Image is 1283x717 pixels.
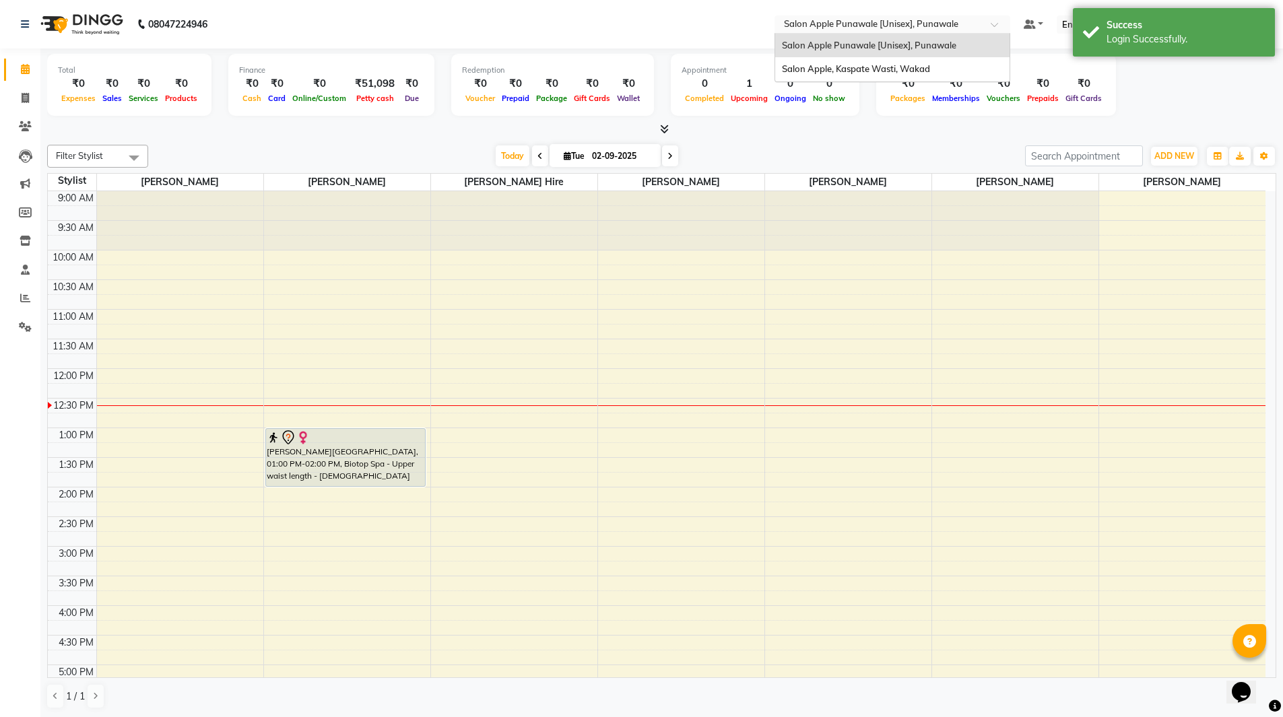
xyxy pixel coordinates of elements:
span: Petty cash [353,94,397,103]
span: Prepaid [498,94,533,103]
span: [PERSON_NAME] [932,174,1098,191]
div: 1:30 PM [56,458,96,472]
span: Gift Cards [1062,94,1105,103]
span: Card [265,94,289,103]
div: Stylist [48,174,96,188]
span: Gift Cards [570,94,614,103]
input: Search Appointment [1025,145,1143,166]
span: [PERSON_NAME] [97,174,263,191]
span: Completed [682,94,727,103]
div: 3:30 PM [56,576,96,590]
span: 1 / 1 [66,689,85,704]
div: 10:30 AM [50,280,96,294]
div: ₹0 [614,76,643,92]
span: Cash [239,94,265,103]
div: ₹0 [1024,76,1062,92]
span: Vouchers [983,94,1024,103]
span: ADD NEW [1154,151,1194,161]
span: Filter Stylist [56,150,103,161]
div: Total [58,65,201,76]
div: 11:30 AM [50,339,96,353]
span: Memberships [929,94,983,103]
div: 0 [682,76,727,92]
div: Appointment [682,65,849,76]
span: No show [810,94,849,103]
span: Sales [99,94,125,103]
div: ₹0 [533,76,570,92]
span: Upcoming [727,94,771,103]
div: 4:00 PM [56,606,96,620]
div: ₹0 [887,76,929,92]
div: Redemption [462,65,643,76]
div: 11:00 AM [50,310,96,324]
div: ₹0 [125,76,162,92]
span: Salon Apple, Kaspate Wasti, Wakad [782,63,930,74]
div: ₹0 [498,76,533,92]
div: 5:00 PM [56,665,96,679]
div: 10:00 AM [50,250,96,265]
div: 4:30 PM [56,636,96,650]
div: 1 [727,76,771,92]
span: Expenses [58,94,99,103]
div: 0 [810,76,849,92]
span: Services [125,94,162,103]
div: ₹0 [1062,76,1105,92]
iframe: chat widget [1226,663,1270,704]
div: ₹0 [462,76,498,92]
div: 9:30 AM [55,221,96,235]
div: ₹0 [162,76,201,92]
div: Login Successfully. [1107,32,1265,46]
div: ₹0 [570,76,614,92]
span: Wallet [614,94,643,103]
div: Success [1107,18,1265,32]
img: logo [34,5,127,43]
span: Packages [887,94,929,103]
span: Tue [560,151,588,161]
span: [PERSON_NAME] [765,174,931,191]
div: 1:00 PM [56,428,96,442]
div: 2:30 PM [56,517,96,531]
span: [PERSON_NAME] Hire [431,174,597,191]
span: Package [533,94,570,103]
div: ₹0 [929,76,983,92]
span: Prepaids [1024,94,1062,103]
span: Today [496,145,529,166]
div: ₹0 [239,76,265,92]
div: ₹0 [400,76,424,92]
ng-dropdown-panel: Options list [775,33,1010,82]
div: ₹0 [289,76,350,92]
b: 08047224946 [148,5,207,43]
div: 9:00 AM [55,191,96,205]
span: Due [401,94,422,103]
div: ₹0 [265,76,289,92]
div: ₹0 [58,76,99,92]
div: 0 [771,76,810,92]
div: 2:00 PM [56,487,96,502]
span: Voucher [462,94,498,103]
div: 12:00 PM [51,369,96,383]
div: ₹0 [983,76,1024,92]
span: [PERSON_NAME] [264,174,430,191]
span: [PERSON_NAME] [1099,174,1266,191]
div: ₹51,098 [350,76,400,92]
span: Products [162,94,201,103]
div: ₹0 [99,76,125,92]
input: 2025-09-02 [588,146,655,166]
div: Finance [239,65,424,76]
span: Ongoing [771,94,810,103]
div: [PERSON_NAME][GEOGRAPHIC_DATA], 01:00 PM-02:00 PM, Biotop Spa - Upper waist length - [DEMOGRAPHIC... [266,429,426,486]
span: Online/Custom [289,94,350,103]
button: ADD NEW [1151,147,1197,166]
div: 12:30 PM [51,399,96,413]
span: Salon Apple Punawale [Unisex], Punawale [782,40,956,50]
span: [PERSON_NAME] [598,174,764,191]
div: 3:00 PM [56,547,96,561]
